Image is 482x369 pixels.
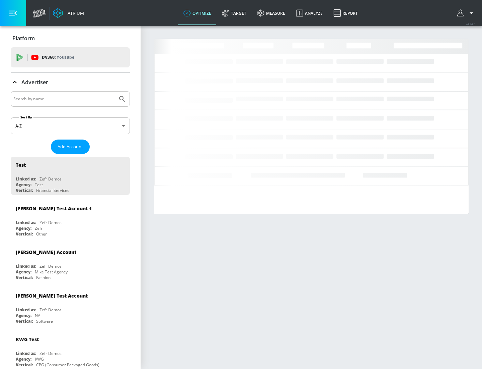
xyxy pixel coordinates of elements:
p: DV360: [42,54,74,61]
span: Add Account [58,143,83,151]
div: Zefr [35,225,43,231]
div: TestLinked as:Zefr DemosAgency:TestVertical:Financial Services [11,157,130,195]
p: Platform [12,35,35,42]
div: Advertiser [11,73,130,92]
div: Linked as: [16,307,36,313]
div: Linked as: [16,176,36,182]
div: [PERSON_NAME] Test Account 1Linked as:Zefr DemosAgency:ZefrVertical:Other [11,200,130,239]
div: Software [36,318,53,324]
p: Advertiser [21,78,48,86]
label: Sort By [19,115,33,119]
div: [PERSON_NAME] Test Account 1 [16,205,92,212]
div: Agency: [16,313,31,318]
div: [PERSON_NAME] Test AccountLinked as:Zefr DemosAgency:NAVertical:Software [11,287,130,326]
a: Target [217,1,252,25]
button: Add Account [51,140,90,154]
div: Agency: [16,269,31,275]
a: Analyze [291,1,328,25]
p: Youtube [57,54,74,61]
div: [PERSON_NAME] AccountLinked as:Zefr DemosAgency:Mike Test AgencyVertical:Fashion [11,244,130,282]
div: Linked as: [16,263,36,269]
div: A-Z [11,117,130,134]
a: optimize [178,1,217,25]
a: measure [252,1,291,25]
div: Vertical: [16,188,33,193]
div: Linked as: [16,220,36,225]
div: Mike Test Agency [35,269,68,275]
div: Vertical: [16,275,33,280]
div: Vertical: [16,318,33,324]
div: Agency: [16,356,31,362]
div: KWG [35,356,44,362]
span: v 4.24.0 [466,22,475,26]
a: Report [328,1,363,25]
div: Zefr Demos [39,220,62,225]
a: Atrium [53,8,84,18]
div: Platform [11,29,130,48]
div: Agency: [16,182,31,188]
div: Zefr Demos [39,263,62,269]
div: NA [35,313,41,318]
div: Zefr Demos [39,176,62,182]
div: Test [16,162,26,168]
div: KWG Test [16,336,39,342]
div: Zefr Demos [39,351,62,356]
div: Vertical: [16,362,33,368]
div: Atrium [65,10,84,16]
div: Financial Services [36,188,69,193]
input: Search by name [13,95,115,103]
div: Fashion [36,275,51,280]
div: Agency: [16,225,31,231]
div: Vertical: [16,231,33,237]
div: Linked as: [16,351,36,356]
div: DV360: Youtube [11,47,130,67]
div: Zefr Demos [39,307,62,313]
div: Test [35,182,43,188]
div: CPG (Consumer Packaged Goods) [36,362,99,368]
div: Other [36,231,47,237]
div: [PERSON_NAME] Account [16,249,76,255]
div: [PERSON_NAME] Test Account [16,293,88,299]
